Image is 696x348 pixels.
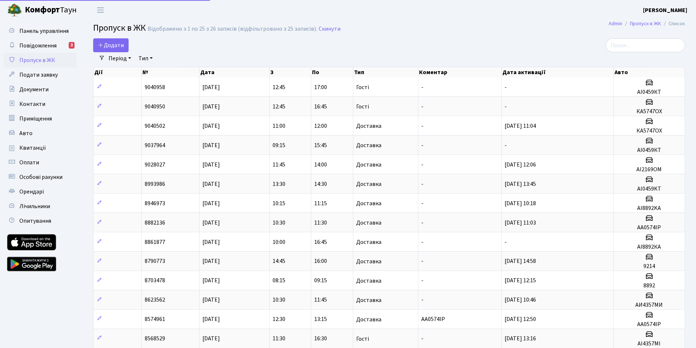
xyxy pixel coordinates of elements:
[273,277,285,285] span: 08:15
[314,296,327,304] span: 11:45
[202,219,220,227] span: [DATE]
[421,257,423,265] span: -
[630,20,661,27] a: Пропуск в ЖК
[421,296,423,304] span: -
[421,277,423,285] span: -
[319,26,341,32] a: Скинути
[617,147,682,154] h5: АІ0459КТ
[19,144,46,152] span: Квитанції
[505,238,507,246] span: -
[145,122,165,130] span: 9040502
[19,129,33,137] span: Авто
[145,103,165,111] span: 9040950
[314,277,327,285] span: 09:15
[421,180,423,188] span: -
[598,16,696,31] nav: breadcrumb
[421,141,423,149] span: -
[643,6,687,14] b: [PERSON_NAME]
[314,180,327,188] span: 14:30
[273,161,285,169] span: 11:45
[505,296,536,304] span: [DATE] 10:46
[4,53,77,68] a: Пропуск в ЖК
[91,4,110,16] button: Переключити навігацію
[421,199,423,207] span: -
[356,297,381,303] span: Доставка
[202,122,220,130] span: [DATE]
[19,85,49,93] span: Документи
[314,122,327,130] span: 12:00
[421,83,423,91] span: -
[202,161,220,169] span: [DATE]
[4,184,77,199] a: Орендарі
[314,257,327,265] span: 16:00
[606,38,685,52] input: Пошук...
[270,67,311,77] th: З
[145,141,165,149] span: 9037964
[505,335,536,343] span: [DATE] 13:16
[145,238,165,246] span: 8861877
[142,67,199,77] th: №
[19,188,44,196] span: Орендарі
[421,161,423,169] span: -
[148,26,317,32] div: Відображено з 1 по 25 з 26 записів (відфільтровано з 25 записів).
[273,141,285,149] span: 09:15
[19,115,52,123] span: Приміщення
[505,141,507,149] span: -
[202,199,220,207] span: [DATE]
[421,219,423,227] span: -
[505,161,536,169] span: [DATE] 12:06
[202,277,220,285] span: [DATE]
[356,123,381,129] span: Доставка
[202,83,220,91] span: [DATE]
[505,199,536,207] span: [DATE] 10:18
[273,238,285,246] span: 10:00
[7,3,22,18] img: logo.png
[202,238,220,246] span: [DATE]
[273,122,285,130] span: 11:00
[4,97,77,111] a: Контакти
[356,259,381,264] span: Доставка
[617,244,682,251] h5: АІ8892КА
[19,71,58,79] span: Подати заявку
[202,141,220,149] span: [DATE]
[505,180,536,188] span: [DATE] 13:45
[19,217,51,225] span: Опитування
[505,83,507,91] span: -
[617,224,682,231] h5: АА0574ІР
[145,161,165,169] span: 9028027
[421,335,423,343] span: -
[617,302,682,309] h5: АИ4357МИ
[4,68,77,82] a: Подати заявку
[502,67,614,77] th: Дата активації
[145,180,165,188] span: 8993986
[356,84,369,90] span: Гості
[19,100,45,108] span: Контакти
[19,173,62,181] span: Особові рахунки
[145,219,165,227] span: 8882136
[314,103,327,111] span: 16:45
[356,181,381,187] span: Доставка
[356,104,369,110] span: Гості
[202,296,220,304] span: [DATE]
[273,180,285,188] span: 13:30
[145,277,165,285] span: 8703478
[273,83,285,91] span: 12:45
[505,219,536,227] span: [DATE] 11:03
[356,239,381,245] span: Доставка
[145,316,165,324] span: 8574961
[4,126,77,141] a: Авто
[505,277,536,285] span: [DATE] 12:15
[356,278,381,284] span: Доставка
[93,38,129,52] a: Додати
[617,89,682,96] h5: АІ0459КТ
[145,296,165,304] span: 8623562
[356,162,381,168] span: Доставка
[19,202,50,210] span: Лічильники
[199,67,270,77] th: Дата
[4,24,77,38] a: Панель управління
[93,22,146,34] span: Пропуск в ЖК
[202,103,220,111] span: [DATE]
[314,161,327,169] span: 14:00
[25,4,77,16] span: Таун
[19,56,55,64] span: Пропуск в ЖК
